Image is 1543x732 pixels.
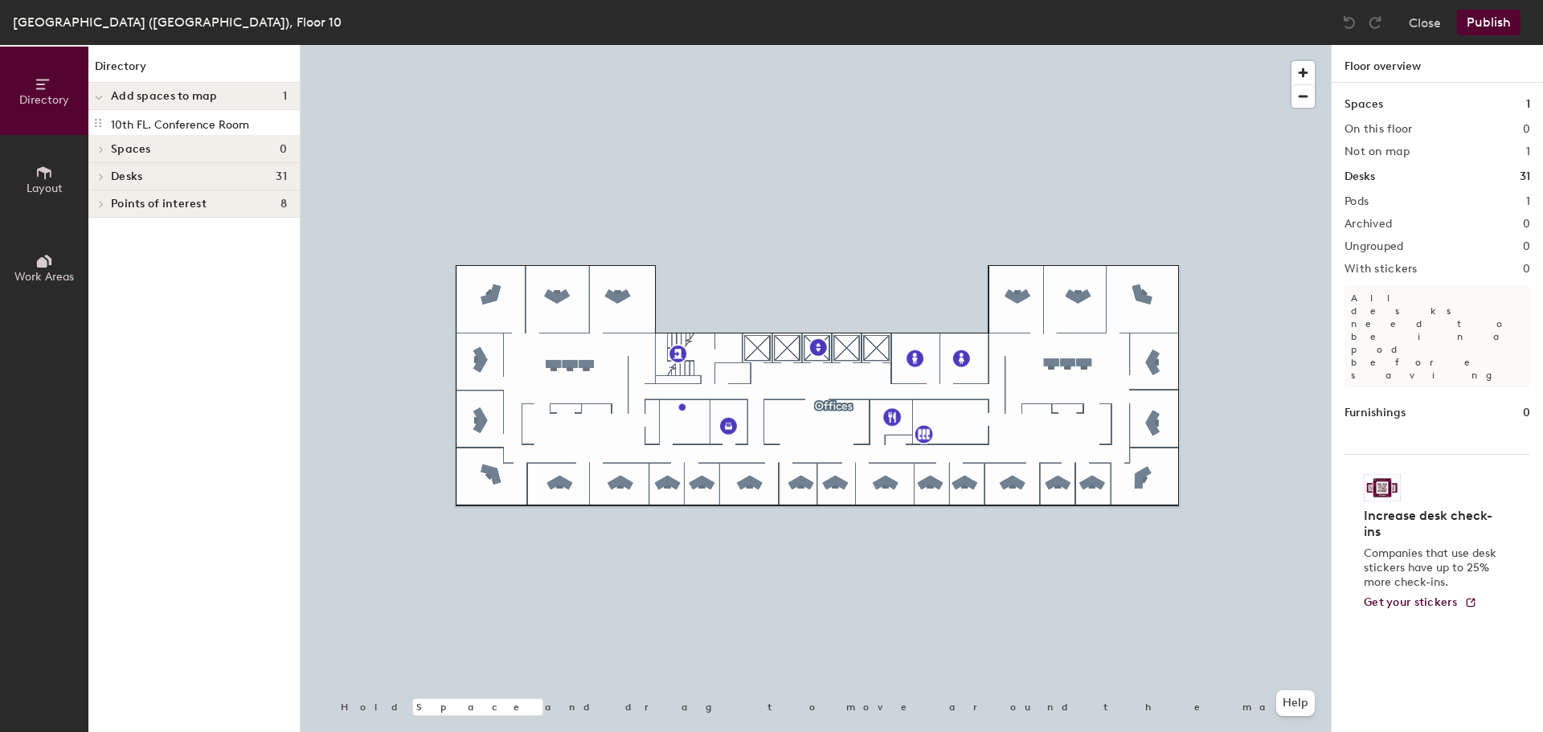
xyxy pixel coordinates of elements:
span: Add spaces to map [111,90,218,103]
h1: Floor overview [1332,45,1543,83]
h2: 0 [1523,123,1530,136]
h1: Spaces [1344,96,1383,113]
span: Directory [19,93,69,107]
span: 8 [280,198,287,211]
span: 0 [280,143,287,156]
h2: On this floor [1344,123,1413,136]
p: Companies that use desk stickers have up to 25% more check-ins. [1364,546,1501,590]
p: All desks need to be in a pod before saving [1344,285,1530,388]
div: [GEOGRAPHIC_DATA] ([GEOGRAPHIC_DATA]), Floor 10 [13,12,342,32]
a: Get your stickers [1364,596,1477,610]
h2: 0 [1523,240,1530,253]
p: 10th FL. Conference Room [111,113,249,132]
span: Points of interest [111,198,207,211]
h2: Archived [1344,218,1392,231]
span: Desks [111,170,142,183]
img: Sticker logo [1364,474,1401,501]
h1: 1 [1526,96,1530,113]
h2: Ungrouped [1344,240,1404,253]
button: Help [1276,690,1315,716]
h2: With stickers [1344,263,1418,276]
img: Undo [1341,14,1357,31]
h1: 0 [1523,404,1530,422]
h1: 31 [1520,168,1530,186]
span: Work Areas [14,270,74,284]
h2: 1 [1526,145,1530,158]
h2: Not on map [1344,145,1410,158]
h1: Furnishings [1344,404,1406,422]
img: Redo [1367,14,1383,31]
span: 31 [276,170,287,183]
h2: Pods [1344,195,1369,208]
h1: Directory [88,58,300,83]
h1: Desks [1344,168,1375,186]
span: Layout [27,182,63,195]
h2: 0 [1523,218,1530,231]
button: Close [1409,10,1441,35]
h2: 1 [1526,195,1530,208]
span: Get your stickers [1364,595,1458,609]
h4: Increase desk check-ins [1364,508,1501,540]
button: Publish [1457,10,1520,35]
span: Spaces [111,143,151,156]
h2: 0 [1523,263,1530,276]
span: 1 [283,90,287,103]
